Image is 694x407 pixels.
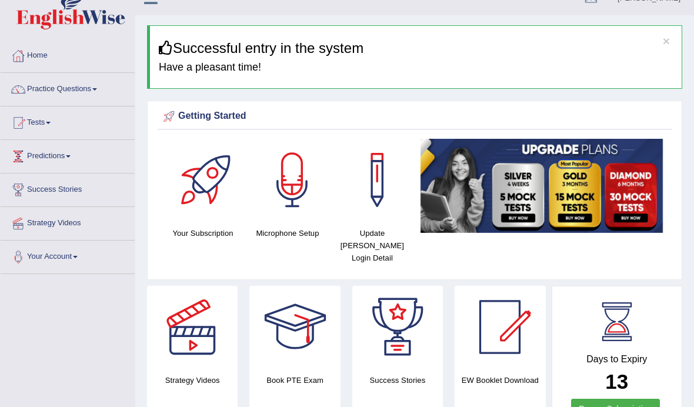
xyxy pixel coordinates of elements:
h4: EW Booklet Download [455,374,545,386]
a: Success Stories [1,174,135,203]
h4: Microphone Setup [251,227,324,239]
h4: Strategy Videos [147,374,238,386]
h4: Book PTE Exam [249,374,340,386]
a: Your Account [1,241,135,270]
b: 13 [605,370,628,393]
h3: Successful entry in the system [159,41,673,56]
div: Getting Started [161,108,669,125]
a: Home [1,39,135,69]
a: Strategy Videos [1,207,135,236]
h4: Days to Expiry [565,354,669,365]
h4: Have a pleasant time! [159,62,673,74]
h4: Your Subscription [166,227,239,239]
h4: Success Stories [352,374,443,386]
a: Predictions [1,140,135,169]
a: Practice Questions [1,73,135,102]
a: Tests [1,106,135,136]
img: small5.jpg [421,139,663,232]
h4: Update [PERSON_NAME] Login Detail [336,227,409,264]
button: × [663,35,670,47]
